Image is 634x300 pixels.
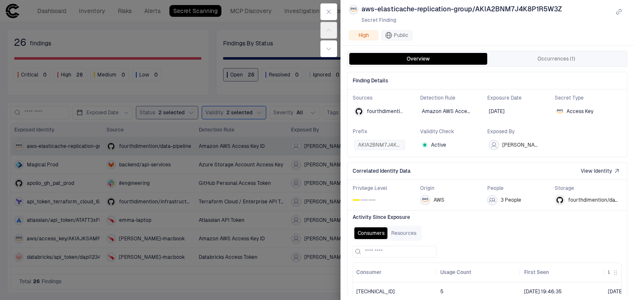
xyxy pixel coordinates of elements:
[566,108,593,115] span: Access Key
[361,199,368,201] div: 1
[524,288,562,295] div: 6.9.2025 16:46:35 (GMT+00:00 UTC)
[369,199,376,201] div: 2
[579,166,622,176] button: View Identity
[367,108,439,114] span: fourthdimention/data-pipeline
[420,185,488,192] span: Origin
[353,168,411,174] span: Correlated Identity Data
[353,128,420,135] span: Prefix
[358,142,401,148] span: AKIA2BNM7J4K8P1R5W3Z
[555,105,605,118] button: AWSAccess Key
[353,185,420,192] span: Privilege Level
[349,53,487,65] button: Overview
[354,227,388,239] button: Consumers
[388,227,420,239] button: Resources
[487,138,551,152] button: [PERSON_NAME]
[487,105,516,118] button: 5.9.2025 16:10:03 (GMT+00:00 UTC)
[422,108,473,115] span: Amazon AWS Access Key ID
[568,197,619,203] span: fourthdimention/data-pipeline/commit-abc1002def/repository_file
[353,105,417,118] button: fourthdimention/data-pipeline
[353,95,420,101] span: Sources
[489,108,504,115] span: [DATE]
[353,214,622,221] span: Activity Since Exposure
[489,108,504,115] div: 5.9.2025 16:10:03 (GMT+00:00 UTC)
[422,197,429,203] div: AWS
[524,288,562,295] span: [DATE] 19:46:35
[350,6,357,13] div: AWS
[487,185,555,192] span: People
[353,199,360,201] div: 0
[524,269,549,276] span: First Seen
[487,53,625,65] button: Occurrences (1)
[487,95,555,101] span: Exposure Date
[555,95,622,101] span: Secret Type
[440,289,444,295] span: 5
[348,72,627,89] span: Finding Details
[361,5,562,13] span: aws-elasticache-replication-group/AKIA2BNM7J4K8P1R5W3Z
[356,288,395,295] span: [TECHNICAL_ID]
[394,32,408,39] span: Public
[434,197,444,203] span: AWS
[420,105,484,118] button: Amazon AWS Access Key ID
[440,269,471,276] span: Usage Count
[555,185,622,192] span: Storage
[431,142,446,148] span: Active
[359,32,369,39] span: High
[501,197,521,203] span: 3 People
[361,17,562,24] span: Secret Finding
[556,108,563,115] div: AWS
[420,128,488,135] span: Validity Check
[502,142,540,148] span: [PERSON_NAME]
[353,138,417,152] button: AKIA2BNM7J4K8P1R5W3Z
[487,128,555,135] span: Exposed By
[581,168,612,174] span: View Identity
[356,269,382,276] span: Consumer
[356,108,362,115] div: GitHub
[420,95,488,101] span: Detection Rule
[420,138,458,152] button: Active
[556,197,563,203] div: GitHub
